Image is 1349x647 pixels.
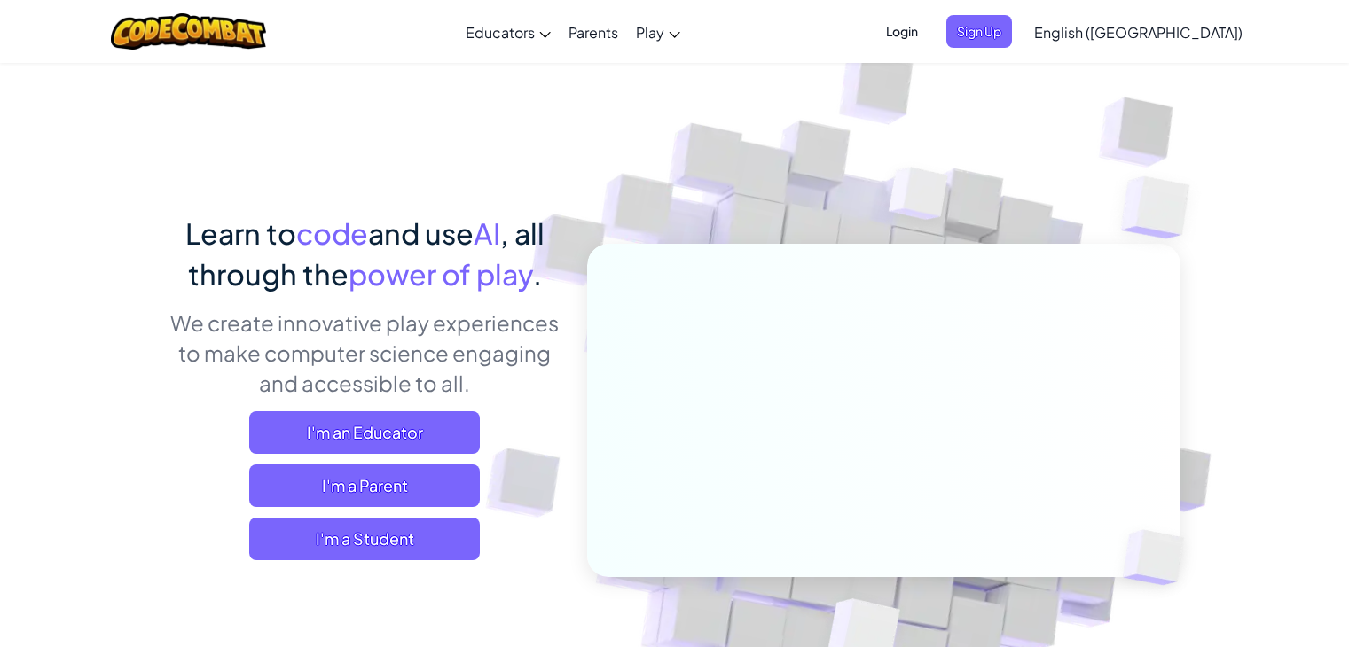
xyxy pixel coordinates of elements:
[111,13,266,50] img: CodeCombat logo
[169,308,561,398] p: We create innovative play experiences to make computer science engaging and accessible to all.
[474,215,500,251] span: AI
[185,215,296,251] span: Learn to
[1025,8,1251,56] a: English ([GEOGRAPHIC_DATA])
[636,23,664,42] span: Play
[560,8,627,56] a: Parents
[533,256,542,292] span: .
[1034,23,1243,42] span: English ([GEOGRAPHIC_DATA])
[368,215,474,251] span: and use
[875,15,929,48] button: Login
[1093,493,1226,622] img: Overlap cubes
[1086,133,1239,283] img: Overlap cubes
[249,411,480,454] a: I'm an Educator
[855,132,983,264] img: Overlap cubes
[457,8,560,56] a: Educators
[249,464,480,507] a: I'm a Parent
[946,15,1012,48] button: Sign Up
[627,8,689,56] a: Play
[466,23,535,42] span: Educators
[349,256,533,292] span: power of play
[249,518,480,560] button: I'm a Student
[296,215,368,251] span: code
